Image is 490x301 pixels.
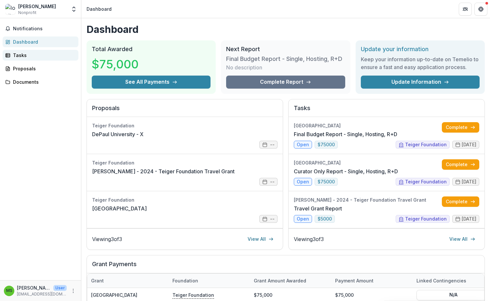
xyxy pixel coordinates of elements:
[87,23,485,35] h1: Dashboard
[445,234,479,244] a: View All
[361,46,480,53] h2: Update your information
[18,10,36,16] span: Nonprofit
[92,235,122,243] p: Viewing 3 of 3
[84,4,114,14] nav: breadcrumb
[3,23,78,34] button: Notifications
[92,261,479,273] h2: Grant Payments
[87,277,108,284] div: Grant
[92,167,235,175] a: [PERSON_NAME] - 2024 - Teiger Foundation Travel Grant
[169,277,202,284] div: Foundation
[442,196,479,207] a: Complete
[87,6,112,12] div: Dashboard
[250,277,310,284] div: Grant amount awarded
[17,291,67,297] p: [EMAIL_ADDRESS][DOMAIN_NAME]
[13,26,76,32] span: Notifications
[226,55,342,63] h3: Final Budget Report - Single, Hosting, R+D
[92,55,141,73] h3: $75,000
[331,277,377,284] div: Payment Amount
[226,64,262,71] p: No description
[92,105,278,117] h2: Proposals
[294,105,479,117] h2: Tasks
[294,130,397,138] a: Final Budget Report - Single, Hosting, R+D
[87,274,169,288] div: Grant
[92,205,147,212] a: [GEOGRAPHIC_DATA]
[13,65,73,72] div: Proposals
[172,291,214,298] p: Teiger Foundation
[3,36,78,47] a: Dashboard
[294,235,324,243] p: Viewing 3 of 3
[92,76,211,89] button: See All Payments
[442,159,479,170] a: Complete
[17,284,51,291] p: [PERSON_NAME]
[92,46,211,53] h2: Total Awarded
[331,274,413,288] div: Payment Amount
[474,3,487,16] button: Get Help
[250,274,331,288] div: Grant amount awarded
[294,205,342,212] a: Travel Grant Report
[53,285,67,291] p: User
[5,4,16,14] img: Ionit Behar
[413,277,470,284] div: Linked Contingencies
[18,3,56,10] div: [PERSON_NAME]
[361,55,480,71] h3: Keep your information up-to-date on Temelio to ensure a fast and easy application process.
[91,292,137,298] a: [GEOGRAPHIC_DATA]
[294,167,398,175] a: Curator Only Report - Single, Hosting, R+D
[3,50,78,61] a: Tasks
[13,52,73,59] div: Tasks
[169,274,250,288] div: Foundation
[13,38,73,45] div: Dashboard
[69,3,78,16] button: Open entity switcher
[442,122,479,133] a: Complete
[69,287,77,295] button: More
[226,46,345,53] h2: Next Report
[416,290,490,300] button: N/A
[459,3,472,16] button: Partners
[3,77,78,87] a: Documents
[6,289,12,293] div: Melissa Steins
[13,79,73,85] div: Documents
[226,76,345,89] a: Complete Report
[244,234,278,244] a: View All
[3,63,78,74] a: Proposals
[361,76,480,89] a: Update Information
[92,130,143,138] a: DePaul University - X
